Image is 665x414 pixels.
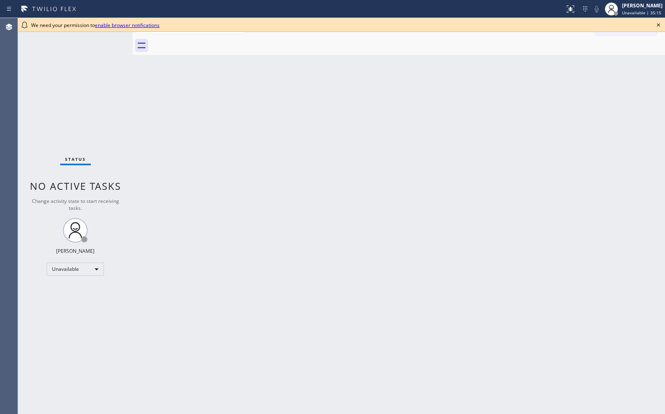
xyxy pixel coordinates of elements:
[95,22,160,29] a: enable browser notifications
[622,10,661,16] span: Unavailable | 35:15
[30,179,121,193] span: No active tasks
[56,248,95,254] div: [PERSON_NAME]
[65,156,86,162] span: Status
[47,263,104,276] div: Unavailable
[31,22,160,29] span: We need your permission to
[32,198,119,211] span: Change activity state to start receiving tasks.
[622,2,663,9] div: [PERSON_NAME]
[591,3,602,15] button: Mute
